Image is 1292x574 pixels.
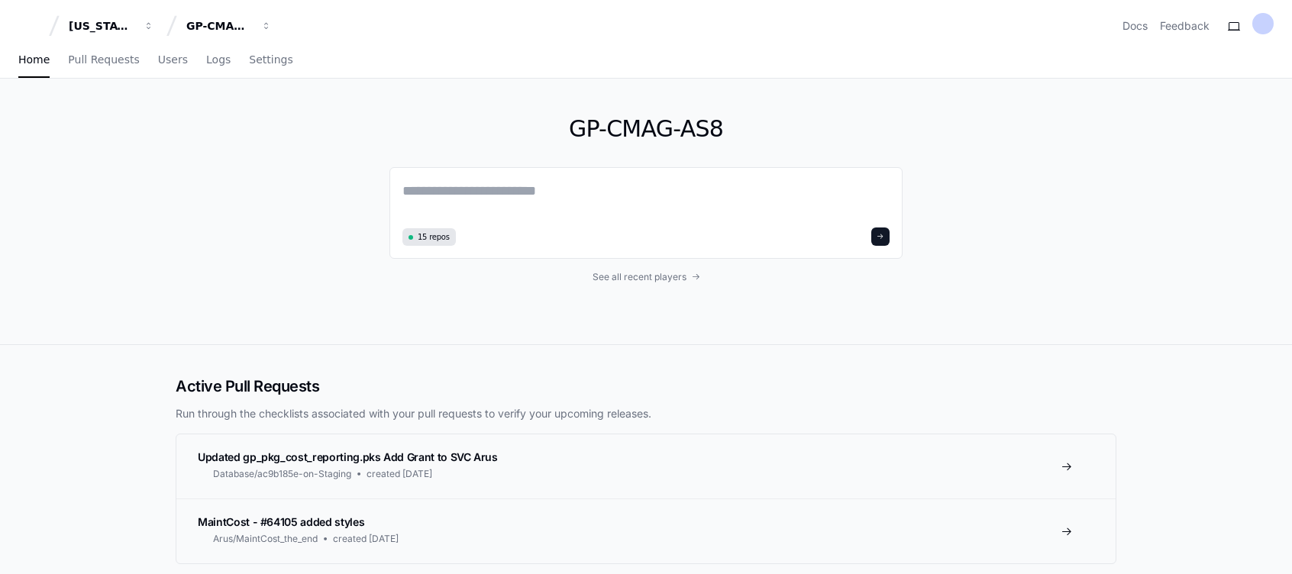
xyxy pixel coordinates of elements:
[389,271,903,283] a: See all recent players
[18,55,50,64] span: Home
[333,533,399,545] span: created [DATE]
[389,115,903,143] h1: GP-CMAG-AS8
[68,43,139,78] a: Pull Requests
[1160,18,1210,34] button: Feedback
[68,55,139,64] span: Pull Requests
[418,231,450,243] span: 15 repos
[158,43,188,78] a: Users
[176,498,1116,563] a: MaintCost - #64105 added stylesArus/MaintCost_the_endcreated [DATE]
[176,434,1116,498] a: Updated gp_pkg_cost_reporting.pks Add Grant to SVC ArusDatabase/ac9b185e-on-Stagingcreated [DATE]
[176,376,1116,397] h2: Active Pull Requests
[249,43,292,78] a: Settings
[206,55,231,64] span: Logs
[69,18,134,34] div: [US_STATE] Pacific
[367,468,432,480] span: created [DATE]
[176,406,1116,421] p: Run through the checklists associated with your pull requests to verify your upcoming releases.
[206,43,231,78] a: Logs
[63,12,160,40] button: [US_STATE] Pacific
[1122,18,1148,34] a: Docs
[198,450,498,463] span: Updated gp_pkg_cost_reporting.pks Add Grant to SVC Arus
[249,55,292,64] span: Settings
[593,271,686,283] span: See all recent players
[198,515,364,528] span: MaintCost - #64105 added styles
[18,43,50,78] a: Home
[186,18,252,34] div: GP-CMAG-AS8
[213,468,351,480] span: Database/ac9b185e-on-Staging
[213,533,318,545] span: Arus/MaintCost_the_end
[158,55,188,64] span: Users
[180,12,278,40] button: GP-CMAG-AS8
